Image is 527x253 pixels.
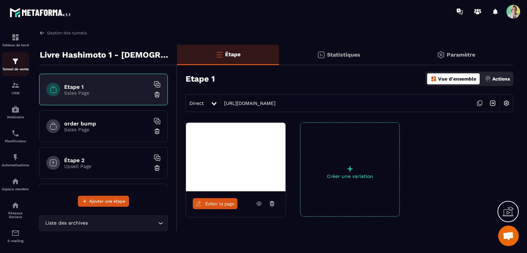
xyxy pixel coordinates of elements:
[11,177,20,185] img: automations
[2,211,29,219] p: Réseaux Sociaux
[64,164,150,169] p: Upsell Page
[44,219,89,227] span: Liste des archives
[2,187,29,191] p: Espace membre
[317,51,325,59] img: stats.20deebd0.svg
[11,81,20,89] img: formation
[40,48,172,62] p: Livre Hashimoto 1 - [DEMOGRAPHIC_DATA] suppléments - Stop Hashimoto
[89,219,156,227] input: Search for option
[2,76,29,100] a: formationformationCRM
[498,226,519,246] a: Ouvrir le chat
[225,51,241,58] p: Étape
[2,100,29,124] a: automationsautomationsWebinaire
[447,51,475,58] p: Paramètre
[437,51,445,59] img: setting-gr.5f69749f.svg
[78,196,129,207] button: Ajouter une étape
[2,28,29,52] a: formationformationTableau de bord
[189,100,204,106] span: Direct
[2,163,29,167] p: Automatisations
[215,50,223,59] img: bars-o.4a397970.svg
[2,239,29,243] p: E-mailing
[10,6,71,19] img: logo
[186,74,215,84] h3: Etape 1
[500,97,513,110] img: setting-w.858f3a88.svg
[154,165,161,171] img: trash
[64,120,150,127] h6: order bump
[64,127,150,132] p: Sales Page
[431,76,437,82] img: dashboard-orange.40269519.svg
[11,105,20,113] img: automations
[2,43,29,47] p: Tableau de bord
[64,90,150,96] p: Sales Page
[2,67,29,71] p: Tunnel de vente
[221,100,276,106] a: [URL][DOMAIN_NAME]
[39,215,168,231] div: Search for option
[11,129,20,137] img: scheduler
[11,201,20,209] img: social-network
[2,124,29,148] a: schedulerschedulerPlanificateur
[301,164,399,173] p: +
[486,97,499,110] img: arrow-next.bcc2205e.svg
[11,153,20,161] img: automations
[11,33,20,41] img: formation
[205,201,235,206] span: Éditer la page
[2,172,29,196] a: automationsautomationsEspace membre
[492,76,510,82] p: Actions
[11,57,20,65] img: formation
[154,128,161,135] img: trash
[301,173,399,179] p: Créer une variation
[39,30,87,36] a: Gestion des tunnels
[2,115,29,119] p: Webinaire
[89,198,125,205] span: Ajouter une étape
[11,229,20,237] img: email
[2,52,29,76] a: formationformationTunnel de vente
[2,91,29,95] p: CRM
[193,198,237,209] a: Éditer la page
[2,148,29,172] a: automationsautomationsAutomatisations
[39,30,45,36] img: arrow
[2,196,29,224] a: social-networksocial-networkRéseaux Sociaux
[327,51,360,58] p: Statistiques
[485,76,491,82] img: actions.d6e523a2.png
[64,84,150,90] h6: Etape 1
[64,157,150,164] h6: Étape 2
[2,224,29,248] a: emailemailE-mailing
[154,91,161,98] img: trash
[186,123,285,191] img: image
[2,139,29,143] p: Planificateur
[438,76,476,82] p: Vue d'ensemble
